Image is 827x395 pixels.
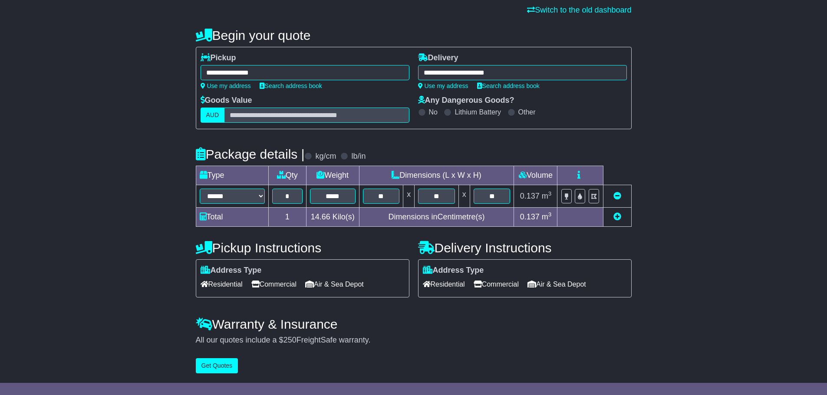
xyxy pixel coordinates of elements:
td: Type [196,166,268,185]
h4: Delivery Instructions [418,241,632,255]
label: kg/cm [315,152,336,161]
a: Remove this item [613,192,621,200]
label: Delivery [418,53,458,63]
a: Add new item [613,212,621,221]
td: x [403,185,415,208]
span: Commercial [474,277,519,291]
span: Residential [423,277,465,291]
a: Switch to the old dashboard [527,6,631,14]
td: Volume [514,166,557,185]
td: Kilo(s) [306,208,359,227]
label: Address Type [423,266,484,275]
td: Dimensions (L x W x H) [359,166,514,185]
sup: 3 [548,211,552,218]
span: 14.66 [311,212,330,221]
td: 1 [268,208,306,227]
td: Weight [306,166,359,185]
td: x [458,185,470,208]
span: m [542,192,552,200]
a: Search address book [260,82,322,89]
td: Qty [268,166,306,185]
h4: Warranty & Insurance [196,317,632,331]
label: AUD [201,108,225,123]
h4: Pickup Instructions [196,241,409,255]
td: Total [196,208,268,227]
div: All our quotes include a $ FreightSafe warranty. [196,336,632,345]
a: Use my address [418,82,468,89]
h4: Package details | [196,147,305,161]
a: Use my address [201,82,251,89]
label: Other [518,108,536,116]
span: Air & Sea Depot [527,277,586,291]
button: Get Quotes [196,358,238,373]
label: Goods Value [201,96,252,105]
label: No [429,108,438,116]
label: Address Type [201,266,262,275]
span: m [542,212,552,221]
span: 250 [283,336,297,344]
label: lb/in [351,152,366,161]
span: 0.137 [520,212,540,221]
span: Air & Sea Depot [305,277,364,291]
a: Search address book [477,82,540,89]
label: Pickup [201,53,236,63]
td: Dimensions in Centimetre(s) [359,208,514,227]
sup: 3 [548,190,552,197]
span: Commercial [251,277,297,291]
label: Lithium Battery [455,108,501,116]
h4: Begin your quote [196,28,632,42]
span: Residential [201,277,243,291]
label: Any Dangerous Goods? [418,96,514,105]
span: 0.137 [520,192,540,200]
